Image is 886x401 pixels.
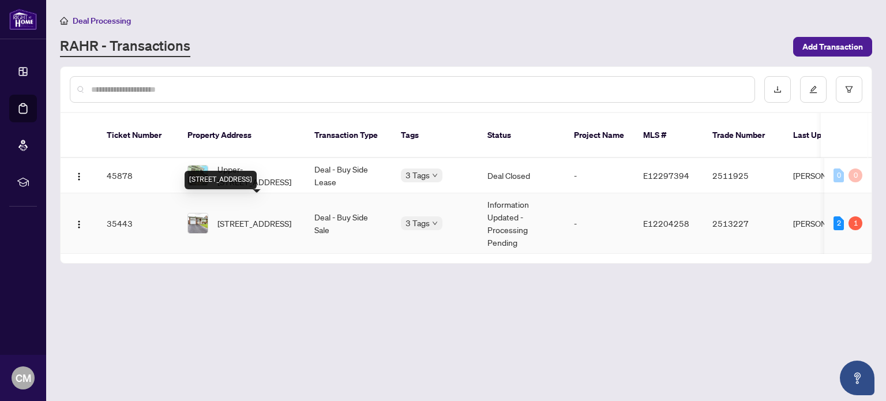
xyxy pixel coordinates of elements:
[406,216,430,230] span: 3 Tags
[217,217,291,230] span: [STREET_ADDRESS]
[60,17,68,25] span: home
[432,220,438,226] span: down
[764,76,791,103] button: download
[16,370,31,386] span: CM
[849,168,862,182] div: 0
[565,193,634,254] td: -
[432,173,438,178] span: down
[305,113,392,158] th: Transaction Type
[565,158,634,193] td: -
[802,38,863,56] span: Add Transaction
[70,166,88,185] button: Logo
[643,218,689,228] span: E12204258
[97,193,178,254] td: 35443
[74,172,84,181] img: Logo
[178,113,305,158] th: Property Address
[406,168,430,182] span: 3 Tags
[70,214,88,233] button: Logo
[836,76,862,103] button: filter
[784,113,870,158] th: Last Updated By
[840,361,874,395] button: Open asap
[845,85,853,93] span: filter
[784,193,870,254] td: [PERSON_NAME]
[703,113,784,158] th: Trade Number
[9,9,37,30] img: logo
[703,158,784,193] td: 2511925
[217,163,296,188] span: Upper-[STREET_ADDRESS]
[478,193,565,254] td: Information Updated - Processing Pending
[849,216,862,230] div: 1
[800,76,827,103] button: edit
[305,158,392,193] td: Deal - Buy Side Lease
[834,216,844,230] div: 2
[185,171,257,189] div: [STREET_ADDRESS]
[793,37,872,57] button: Add Transaction
[73,16,131,26] span: Deal Processing
[97,158,178,193] td: 45878
[188,213,208,233] img: thumbnail-img
[809,85,817,93] span: edit
[478,158,565,193] td: Deal Closed
[60,36,190,57] a: RAHR - Transactions
[774,85,782,93] span: download
[634,113,703,158] th: MLS #
[834,168,844,182] div: 0
[478,113,565,158] th: Status
[97,113,178,158] th: Ticket Number
[392,113,478,158] th: Tags
[565,113,634,158] th: Project Name
[305,193,392,254] td: Deal - Buy Side Sale
[188,166,208,185] img: thumbnail-img
[703,193,784,254] td: 2513227
[643,170,689,181] span: E12297394
[784,158,870,193] td: [PERSON_NAME]
[74,220,84,229] img: Logo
